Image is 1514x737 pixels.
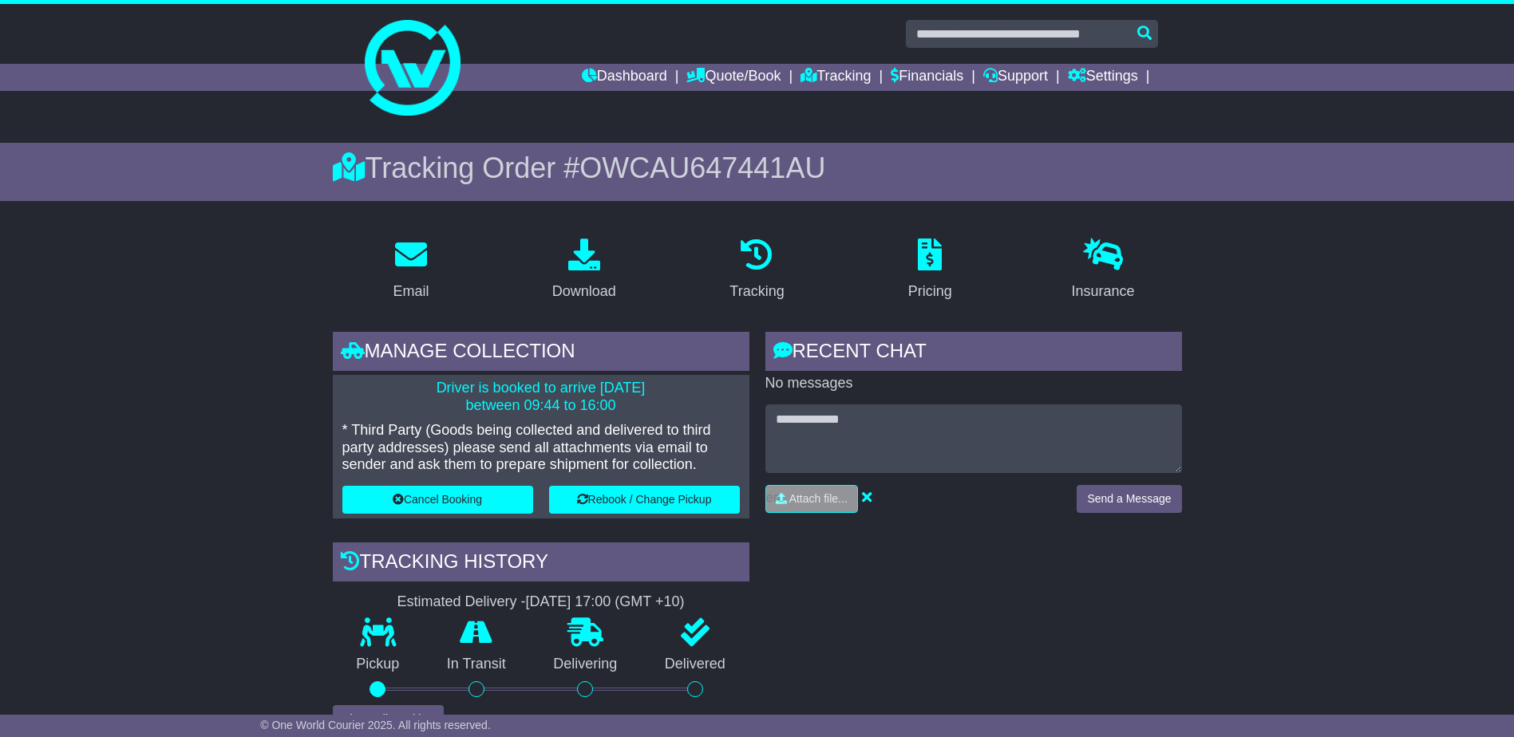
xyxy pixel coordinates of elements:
[333,332,749,375] div: Manage collection
[1077,485,1181,513] button: Send a Message
[333,656,424,673] p: Pickup
[382,233,439,308] a: Email
[342,422,740,474] p: * Third Party (Goods being collected and delivered to third party addresses) please send all atta...
[908,281,952,302] div: Pricing
[423,656,530,673] p: In Transit
[891,64,963,91] a: Financials
[333,151,1182,185] div: Tracking Order #
[641,656,749,673] p: Delivered
[530,656,642,673] p: Delivering
[579,152,825,184] span: OWCAU647441AU
[800,64,871,91] a: Tracking
[983,64,1048,91] a: Support
[526,593,685,611] div: [DATE] 17:00 (GMT +10)
[765,332,1182,375] div: RECENT CHAT
[1068,64,1138,91] a: Settings
[686,64,781,91] a: Quote/Book
[765,375,1182,392] p: No messages
[260,719,491,731] span: © One World Courier 2025. All rights reserved.
[393,281,429,302] div: Email
[549,486,740,514] button: Rebook / Change Pickup
[719,233,794,308] a: Tracking
[333,542,749,585] div: Tracking history
[333,705,444,733] button: View Full Tracking
[342,380,740,414] p: Driver is booked to arrive [DATE] between 09:44 to 16:00
[1061,233,1145,308] a: Insurance
[542,233,627,308] a: Download
[898,233,963,308] a: Pricing
[342,486,533,514] button: Cancel Booking
[552,281,616,302] div: Download
[582,64,667,91] a: Dashboard
[1072,281,1135,302] div: Insurance
[333,593,749,611] div: Estimated Delivery -
[729,281,784,302] div: Tracking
